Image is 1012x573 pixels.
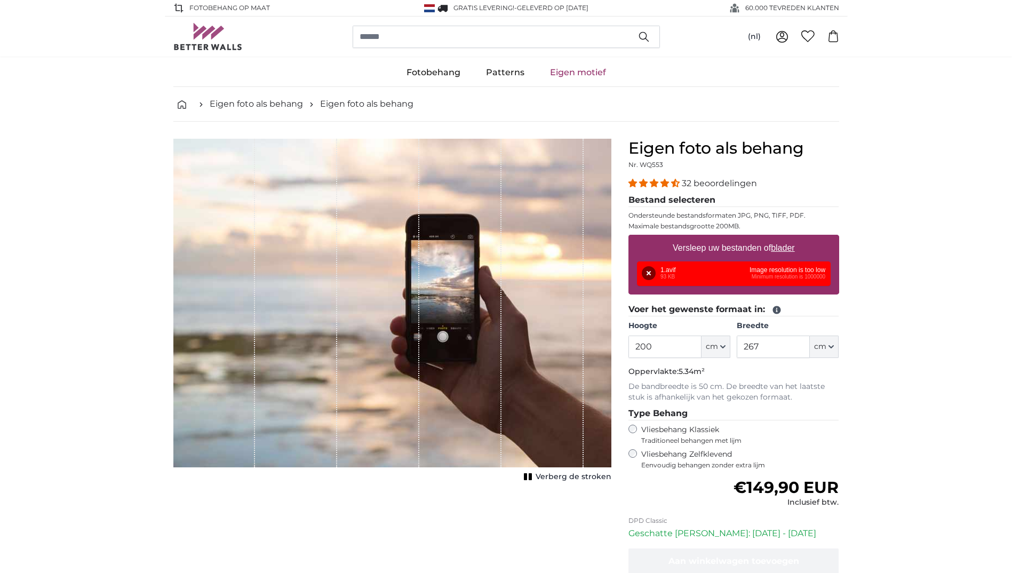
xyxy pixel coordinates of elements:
p: Ondersteunde bestandsformaten JPG, PNG, TIFF, PDF. [628,211,839,220]
span: Traditioneel behangen met lijm [641,436,819,445]
span: FOTOBEHANG OP MAAT [189,3,270,13]
button: cm [702,336,730,358]
span: cm [814,341,826,352]
span: - [514,4,588,12]
a: Eigen foto als behang [320,98,413,110]
span: Aan winkelwagen toevoegen [668,556,799,566]
span: Eenvoudig behangen zonder extra lijm [641,461,839,469]
span: 5.34m² [679,367,705,376]
u: blader [771,243,794,252]
p: DPD Classic [628,516,839,525]
span: €149,90 EUR [734,477,839,497]
img: Nederland [424,4,435,12]
label: Versleep uw bestanden of [668,237,799,259]
span: 4.31 stars [628,178,682,188]
div: 1 of 1 [173,139,611,484]
div: Inclusief btw. [734,497,839,508]
p: Maximale bestandsgrootte 200MB. [628,222,839,230]
label: Hoogte [628,321,730,331]
img: Betterwalls [173,23,243,50]
span: cm [706,341,718,352]
button: cm [810,336,839,358]
p: Geschatte [PERSON_NAME]: [DATE] - [DATE] [628,527,839,540]
legend: Type Behang [628,407,839,420]
nav: breadcrumbs [173,87,839,122]
label: Vliesbehang Klassiek [641,425,819,445]
label: Breedte [737,321,839,331]
p: Oppervlakte: [628,367,839,377]
span: Verberg de stroken [536,472,611,482]
span: Geleverd op [DATE] [517,4,588,12]
a: Patterns [473,59,537,86]
legend: Voer het gewenste formaat in: [628,303,839,316]
button: (nl) [739,27,769,46]
span: 60.000 TEVREDEN KLANTEN [745,3,839,13]
span: GRATIS levering! [453,4,514,12]
span: Nr. WQ553 [628,161,663,169]
h1: Eigen foto als behang [628,139,839,158]
p: De bandbreedte is 50 cm. De breedte van het laatste stuk is afhankelijk van het gekozen formaat. [628,381,839,403]
span: 32 beoordelingen [682,178,757,188]
button: Verberg de stroken [521,469,611,484]
a: Fotobehang [394,59,473,86]
a: Eigen motief [537,59,619,86]
legend: Bestand selecteren [628,194,839,207]
a: Eigen foto als behang [210,98,303,110]
label: Vliesbehang Zelfklevend [641,449,839,469]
